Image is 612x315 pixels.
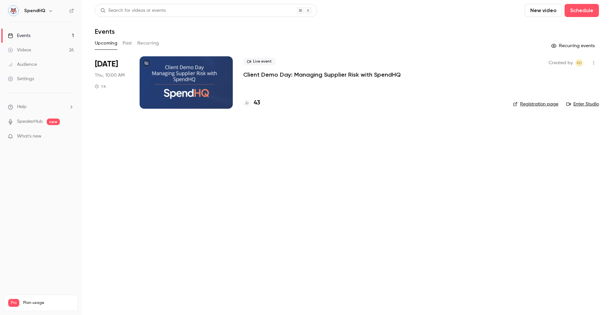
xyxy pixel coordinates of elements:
[24,8,45,14] h6: SpendHQ
[100,7,166,14] div: Search for videos or events
[123,38,132,48] button: Past
[8,32,30,39] div: Events
[243,71,401,79] a: Client Demo Day: Managing Supplier Risk with SpendHQ
[8,76,34,82] div: Settings
[243,58,276,65] span: Live event
[8,6,19,16] img: SpendHQ
[95,84,106,89] div: 1 h
[243,99,260,107] a: 43
[137,38,159,48] button: Recurring
[95,59,118,69] span: [DATE]
[47,119,60,125] span: new
[23,300,74,306] span: Plan usage
[95,38,117,48] button: Upcoming
[17,133,42,140] span: What's new
[548,41,599,51] button: Recurring events
[577,59,582,67] span: KD
[549,59,573,67] span: Created by
[8,61,37,68] div: Audience
[575,59,583,67] span: Kelly Divine
[513,101,558,107] a: Registration page
[566,101,599,107] a: Enter Studio
[8,299,19,307] span: Pro
[254,99,260,107] h4: 43
[95,72,125,79] span: Thu, 10:00 AM
[8,47,31,53] div: Videos
[95,28,115,35] h1: Events
[525,4,562,17] button: New video
[8,103,74,110] li: help-dropdown-opener
[95,56,129,109] div: Aug 28 Thu, 10:00 AM (America/New York)
[17,118,43,125] a: SpeakerHub
[565,4,599,17] button: Schedule
[17,103,26,110] span: Help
